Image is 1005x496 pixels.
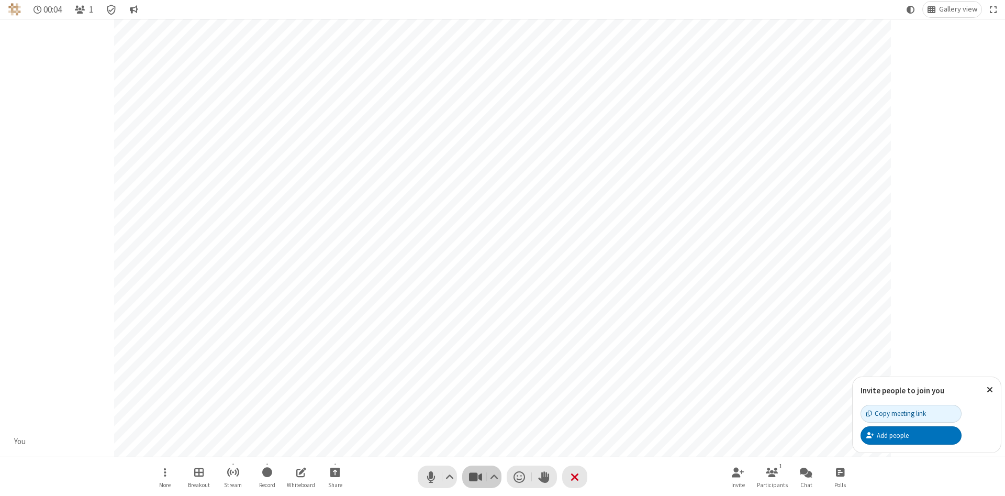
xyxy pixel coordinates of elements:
[43,5,62,15] span: 00:04
[462,466,501,488] button: Stop video (Alt+V)
[102,2,121,17] div: Meeting details Encryption enabled
[757,482,788,488] span: Participants
[149,462,181,492] button: Open menu
[902,2,919,17] button: Using system theme
[8,3,21,16] img: QA Selenium DO NOT DELETE OR CHANGE
[731,482,745,488] span: Invite
[866,409,926,418] div: Copy meeting link
[562,466,587,488] button: End or leave meeting
[70,2,97,17] button: Open participant list
[217,462,249,492] button: Start streaming
[259,482,275,488] span: Record
[89,5,93,15] span: 1
[979,377,1001,403] button: Close popover
[532,466,557,488] button: Raise hand
[188,482,210,488] span: Breakout
[800,482,812,488] span: Chat
[224,482,242,488] span: Stream
[861,426,962,444] button: Add people
[776,461,785,471] div: 1
[328,482,342,488] span: Share
[10,436,30,448] div: You
[29,2,66,17] div: Timer
[125,2,142,17] button: Conversation
[939,5,977,14] span: Gallery view
[287,482,315,488] span: Whiteboard
[159,482,171,488] span: More
[861,405,962,423] button: Copy meeting link
[986,2,1001,17] button: Fullscreen
[722,462,754,492] button: Invite participants (Alt+I)
[487,466,501,488] button: Video setting
[319,462,351,492] button: Start sharing
[418,466,457,488] button: Mute (Alt+A)
[183,462,215,492] button: Manage Breakout Rooms
[285,462,317,492] button: Open shared whiteboard
[756,462,788,492] button: Open participant list
[861,385,944,395] label: Invite people to join you
[834,482,846,488] span: Polls
[824,462,856,492] button: Open poll
[790,462,822,492] button: Open chat
[251,462,283,492] button: Start recording
[507,466,532,488] button: Send a reaction
[443,466,457,488] button: Audio settings
[923,2,981,17] button: Change layout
